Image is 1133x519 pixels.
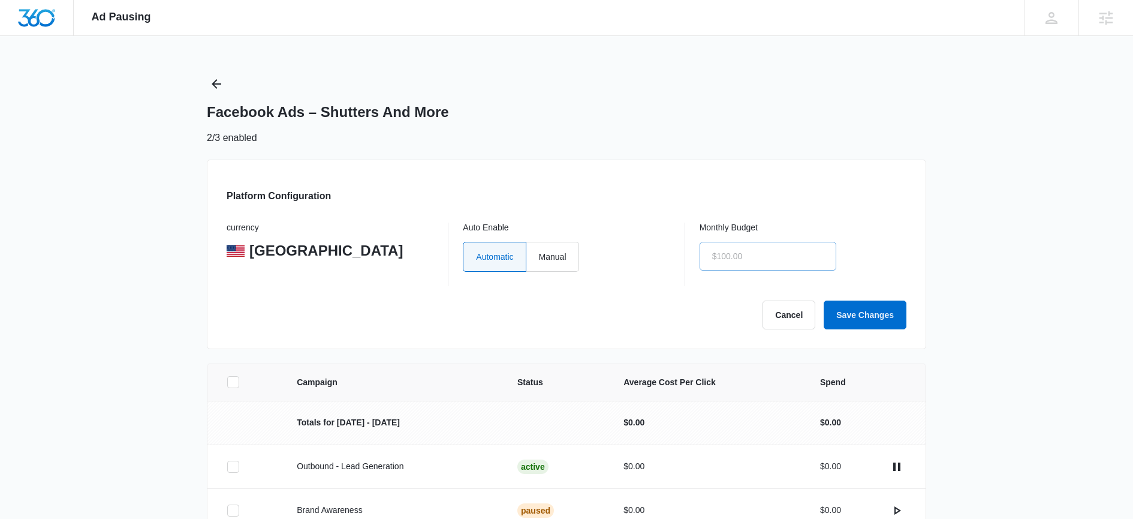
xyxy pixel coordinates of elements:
[517,376,595,389] span: Status
[207,74,226,94] button: Back
[297,504,489,517] p: Brand Awareness
[92,11,151,23] span: Ad Pausing
[623,416,791,429] p: $0.00
[526,242,579,272] label: Manual
[249,242,403,260] p: [GEOGRAPHIC_DATA]
[207,103,449,121] h1: Facebook Ads – Shutters And More
[207,131,257,145] p: 2/3 enabled
[623,504,791,517] p: $0.00
[820,376,906,389] span: Spend
[517,503,554,518] div: Paused
[623,460,791,473] p: $0.00
[463,223,670,233] p: Auto Enable
[297,416,489,429] p: Totals for [DATE] - [DATE]
[820,460,841,473] p: $0.00
[517,460,549,474] div: Active
[820,416,841,429] p: $0.00
[297,460,489,473] p: Outbound - Lead Generation
[887,457,906,476] button: actions.pause
[227,245,245,257] img: United States
[763,301,815,329] button: Cancel
[824,301,906,329] button: Save Changes
[623,376,791,389] span: Average Cost Per Click
[700,223,906,233] p: Monthly Budget
[227,189,331,203] h3: Platform Configuration
[297,376,489,389] span: Campaign
[227,223,433,233] p: currency
[463,242,526,272] label: Automatic
[700,242,836,271] input: $100.00
[820,504,841,517] p: $0.00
